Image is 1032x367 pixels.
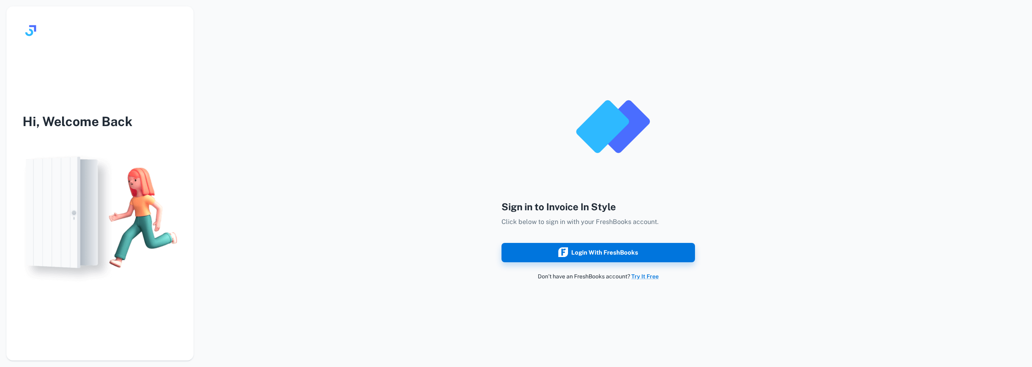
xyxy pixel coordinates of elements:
[501,272,695,281] p: Don’t have an FreshBooks account?
[572,87,653,167] img: logo_invoice_in_style_app.png
[501,243,695,262] button: Login with FreshBooks
[501,199,695,214] h4: Sign in to Invoice In Style
[558,247,638,258] div: Login with FreshBooks
[6,147,193,288] img: login
[23,23,39,39] img: logo.svg
[6,112,193,131] h3: Hi, Welcome Back
[631,273,659,280] a: Try It Free
[501,217,695,227] p: Click below to sign in with your FreshBooks account.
